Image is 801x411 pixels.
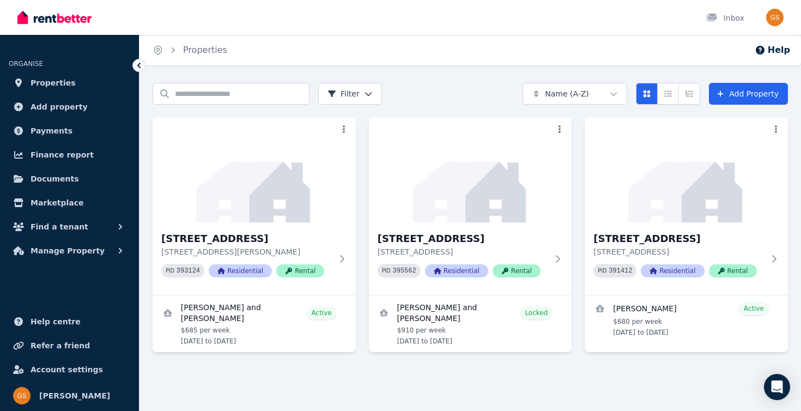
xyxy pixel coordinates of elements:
[31,196,83,209] span: Marketplace
[9,359,130,380] a: Account settings
[183,45,227,55] a: Properties
[276,264,324,277] span: Rental
[709,83,788,105] a: Add Property
[209,264,272,277] span: Residential
[425,264,488,277] span: Residential
[9,168,130,190] a: Documents
[31,76,76,89] span: Properties
[161,246,332,257] p: [STREET_ADDRESS][PERSON_NAME]
[369,118,572,222] img: 13 Bridge Rd, Canning Vale
[139,35,240,65] nav: Breadcrumb
[31,220,88,233] span: Find a tenant
[9,144,130,166] a: Finance report
[153,118,356,222] img: 10 Rimfire St, Byford
[641,264,704,277] span: Residential
[706,13,744,23] div: Inbox
[9,216,130,238] button: Find a tenant
[523,83,627,105] button: Name (A-Z)
[593,246,764,257] p: [STREET_ADDRESS]
[13,387,31,404] img: Gurjeet Singh
[9,192,130,214] a: Marketplace
[585,118,788,222] img: 120 Mallard Way, Cannington
[31,148,94,161] span: Finance report
[768,122,784,137] button: More options
[318,83,382,105] button: Filter
[636,83,658,105] button: Card view
[31,172,79,185] span: Documents
[31,363,103,376] span: Account settings
[153,118,356,295] a: 10 Rimfire St, Byford[STREET_ADDRESS][STREET_ADDRESS][PERSON_NAME]PID 393124ResidentialRental
[766,9,784,26] img: Gurjeet Singh
[9,240,130,262] button: Manage Property
[336,122,351,137] button: More options
[369,118,572,295] a: 13 Bridge Rd, Canning Vale[STREET_ADDRESS][STREET_ADDRESS]PID 395562ResidentialRental
[369,295,572,352] a: View details for Ankit Aggarwal and Vaibhav Girdher
[764,374,790,400] div: Open Intercom Messenger
[327,88,360,99] span: Filter
[166,268,174,274] small: PID
[31,244,105,257] span: Manage Property
[9,335,130,356] a: Refer a friend
[552,122,567,137] button: More options
[9,60,43,68] span: ORGANISE
[609,267,632,275] code: 391412
[393,267,416,275] code: 395562
[755,44,790,57] button: Help
[378,231,548,246] h3: [STREET_ADDRESS]
[17,9,92,26] img: RentBetter
[382,268,391,274] small: PID
[378,246,548,257] p: [STREET_ADDRESS]
[31,315,81,328] span: Help centre
[31,100,88,113] span: Add property
[636,83,700,105] div: View options
[9,120,130,142] a: Payments
[585,118,788,295] a: 120 Mallard Way, Cannington[STREET_ADDRESS][STREET_ADDRESS]PID 391412ResidentialRental
[9,72,130,94] a: Properties
[161,231,332,246] h3: [STREET_ADDRESS]
[598,268,606,274] small: PID
[9,311,130,333] a: Help centre
[585,295,788,343] a: View details for Manjinder Singh
[657,83,679,105] button: Compact list view
[493,264,541,277] span: Rental
[31,339,90,352] span: Refer a friend
[177,267,200,275] code: 393124
[545,88,589,99] span: Name (A-Z)
[39,389,110,402] span: [PERSON_NAME]
[9,96,130,118] a: Add property
[678,83,700,105] button: Expanded list view
[31,124,72,137] span: Payments
[153,295,356,352] a: View details for Stephen Mangwayana and Vimbai mangwayanas
[593,231,764,246] h3: [STREET_ADDRESS]
[709,264,757,277] span: Rental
